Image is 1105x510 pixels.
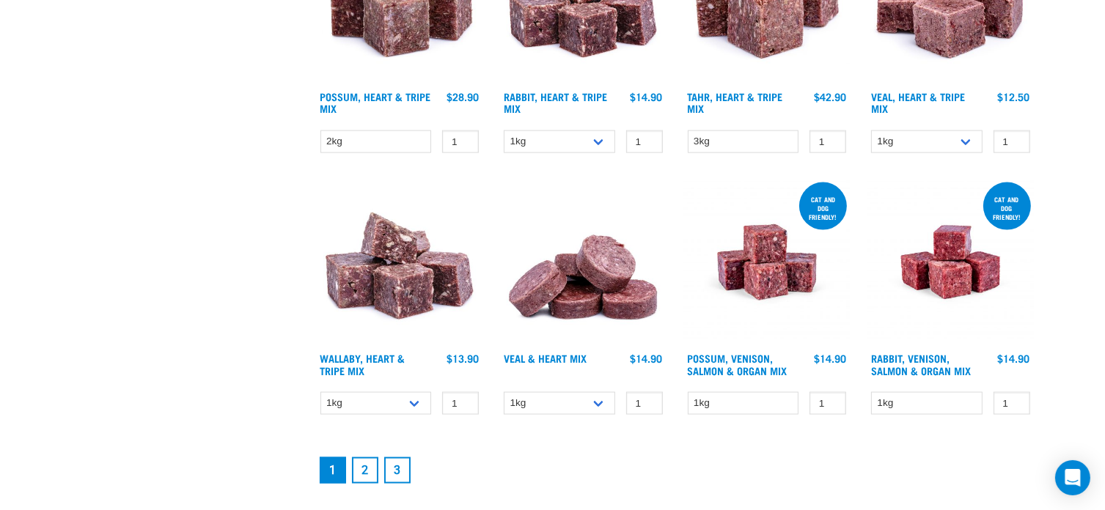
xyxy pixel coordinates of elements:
[626,392,663,415] input: 1
[500,180,667,346] img: 1152 Veal Heart Medallions 01
[799,188,847,228] div: cat and dog friendly!
[504,94,607,111] a: Rabbit, Heart & Tripe Mix
[320,355,405,372] a: Wallaby, Heart & Tripe Mix
[447,91,479,103] div: $28.90
[504,355,587,361] a: Veal & Heart Mix
[447,352,479,364] div: $13.90
[867,180,1034,346] img: Rabbit Venison Salmon Organ 1688
[998,91,1030,103] div: $12.50
[631,352,663,364] div: $14.90
[384,457,411,484] a: Goto page 3
[684,180,851,346] img: Possum Venison Salmon Organ 1626
[631,91,663,103] div: $14.90
[317,454,1034,487] nav: pagination
[871,94,965,111] a: Veal, Heart & Tripe Mix
[814,352,846,364] div: $14.90
[1055,460,1090,495] div: Open Intercom Messenger
[688,94,783,111] a: Tahr, Heart & Tripe Mix
[320,457,346,484] a: Page 1
[998,352,1030,364] div: $14.90
[442,130,479,153] input: 1
[994,130,1030,153] input: 1
[983,188,1031,228] div: Cat and dog friendly!
[688,355,788,372] a: Possum, Venison, Salmon & Organ Mix
[810,392,846,415] input: 1
[442,392,479,415] input: 1
[317,180,483,346] img: 1174 Wallaby Heart Tripe Mix 01
[810,130,846,153] input: 1
[626,130,663,153] input: 1
[994,392,1030,415] input: 1
[814,91,846,103] div: $42.90
[352,457,378,484] a: Goto page 2
[320,94,431,111] a: Possum, Heart & Tripe Mix
[871,355,971,372] a: Rabbit, Venison, Salmon & Organ Mix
